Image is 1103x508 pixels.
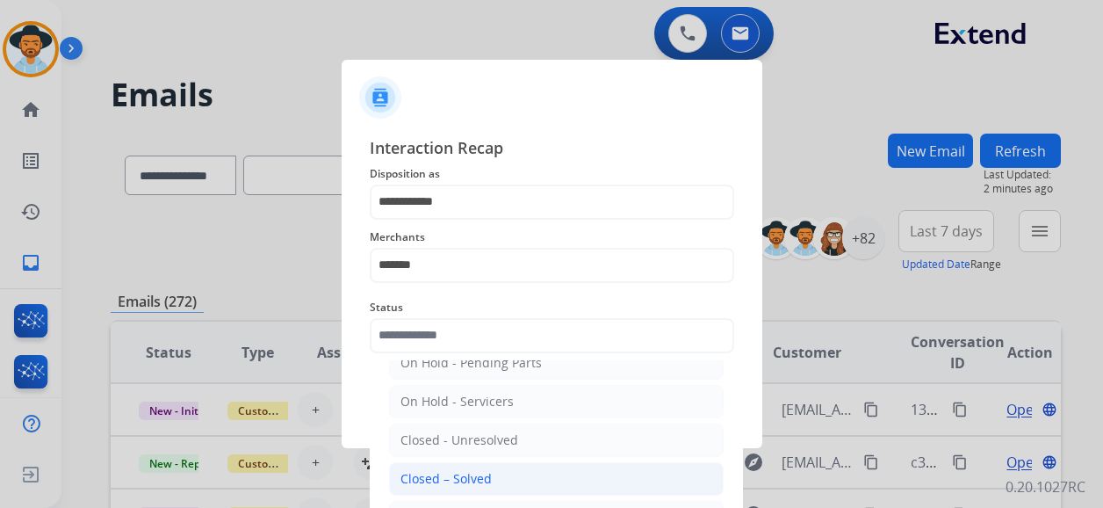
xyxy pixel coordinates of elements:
span: Disposition as [370,163,734,185]
span: Merchants [370,227,734,248]
div: Closed - Unresolved [400,432,518,449]
span: Interaction Recap [370,135,734,163]
div: On Hold - Pending Parts [400,354,542,372]
img: contactIcon [359,76,401,119]
span: Status [370,297,734,318]
div: Closed – Solved [400,470,492,488]
p: 0.20.1027RC [1006,476,1085,497]
div: On Hold - Servicers [400,393,514,410]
